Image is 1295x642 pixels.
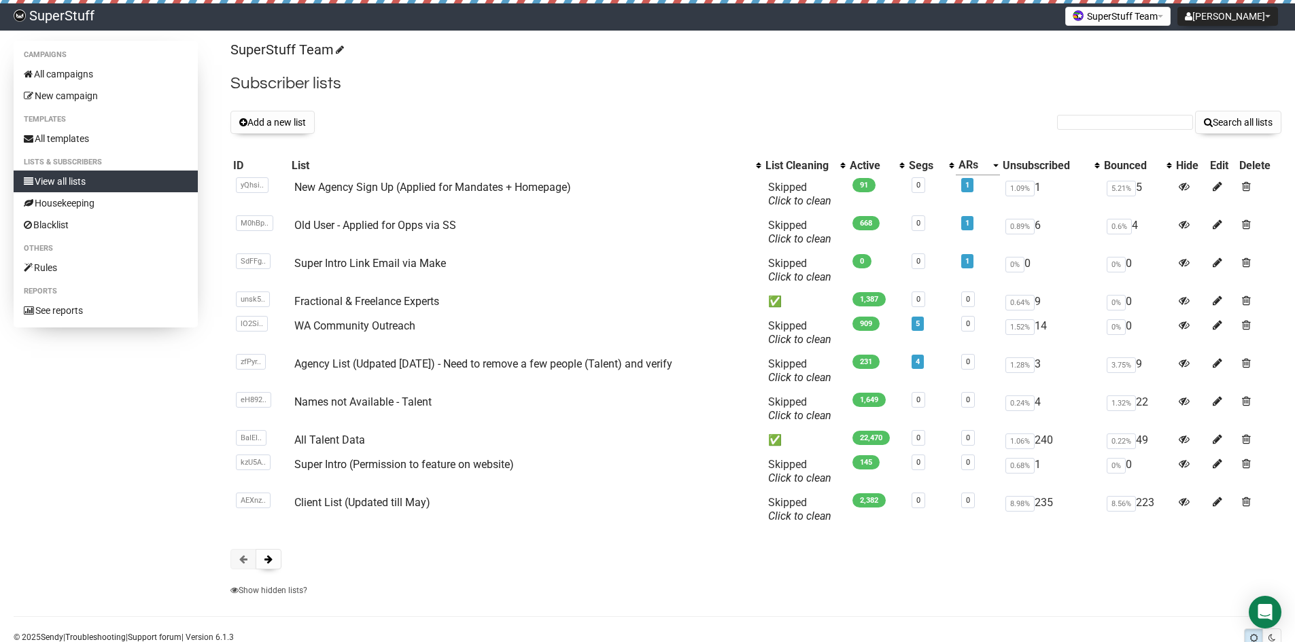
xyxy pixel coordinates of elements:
th: ARs: Descending sort applied, activate to remove the sort [956,156,1000,175]
a: See reports [14,300,198,321]
div: Unsubscribed [1003,159,1088,173]
a: Troubleshooting [65,632,126,642]
th: Bounced: No sort applied, activate to apply an ascending sort [1101,156,1173,175]
a: 0 [966,295,970,304]
a: All campaigns [14,63,198,85]
span: Skipped [768,219,831,245]
a: 1 [965,219,969,228]
a: Click to clean [768,471,831,484]
span: 8.98% [1005,496,1035,512]
td: 0 [1101,452,1173,491]
span: Skipped [768,395,831,422]
span: yQhsi.. [236,177,269,193]
td: 3 [1000,352,1102,390]
a: Click to clean [768,409,831,422]
button: [PERSON_NAME] [1177,7,1278,26]
div: ID [233,159,287,173]
span: 0% [1107,257,1126,272]
a: 0 [916,295,920,304]
a: Names not Available - Talent [294,395,432,408]
div: Delete [1239,159,1279,173]
a: Click to clean [768,333,831,346]
a: 0 [916,395,920,404]
span: 0.89% [1005,219,1035,234]
span: 1.52% [1005,319,1035,335]
button: SuperStuff Team [1065,7,1171,26]
span: Skipped [768,357,831,384]
span: kzU5A.. [236,454,271,470]
img: 703728c54cf28541de94309996d5b0e3 [14,10,26,22]
th: Delete: No sort applied, sorting is disabled [1237,156,1281,175]
span: SdFFg.. [236,253,271,269]
span: zfPyr.. [236,354,266,370]
li: Campaigns [14,47,198,63]
li: Lists & subscribers [14,154,198,171]
td: 0 [1101,314,1173,352]
a: 0 [966,496,970,505]
a: Click to clean [768,371,831,384]
h2: Subscriber lists [230,71,1281,96]
a: New campaign [14,85,198,107]
a: 1 [965,181,969,190]
a: Click to clean [768,510,831,522]
div: Bounced [1104,159,1160,173]
span: 5.21% [1107,181,1136,196]
a: All Talent Data [294,433,365,446]
span: 668 [852,216,880,230]
span: 1,649 [852,393,886,407]
span: 1.28% [1005,357,1035,373]
span: 0.24% [1005,395,1035,411]
th: ID: No sort applied, sorting is disabled [230,156,290,175]
td: 5 [1101,175,1173,213]
a: Support forum [128,632,182,642]
span: unsk5.. [236,291,270,307]
span: 0% [1107,458,1126,474]
td: 9 [1101,352,1173,390]
div: Open Intercom Messenger [1249,596,1281,628]
span: 909 [852,317,880,331]
div: Hide [1176,159,1205,173]
a: 1 [965,257,969,266]
a: Super Intro Link Email via Make [294,257,446,270]
a: Show hidden lists? [230,586,307,595]
span: 1.32% [1107,395,1136,411]
a: 0 [916,458,920,467]
a: 0 [916,181,920,190]
span: 1.06% [1005,433,1035,449]
th: List: No sort applied, activate to apply an ascending sort [289,156,763,175]
td: 9 [1000,289,1102,314]
a: Agency List (Udpated [DATE]) - Need to remove a few people (Talent) and verify [294,357,672,370]
span: 0% [1005,257,1024,272]
td: 223 [1101,491,1173,529]
a: 0 [966,319,970,328]
td: 4 [1101,213,1173,251]
div: ARs [959,158,986,172]
a: Client List (Updated till May) [294,496,430,509]
td: ✅ [763,428,847,452]
div: List Cleaning [765,159,833,173]
a: 0 [966,458,970,467]
th: Unsubscribed: No sort applied, activate to apply an ascending sort [1000,156,1102,175]
li: Reports [14,283,198,300]
li: Others [14,240,198,257]
td: 235 [1000,491,1102,529]
a: Old User - Applied for Opps via SS [294,219,456,232]
td: ✅ [763,289,847,314]
div: List [292,159,749,173]
td: 4 [1000,390,1102,428]
span: 22,470 [852,431,890,445]
span: 231 [852,355,880,369]
th: Active: No sort applied, activate to apply an ascending sort [847,156,906,175]
a: Blacklist [14,214,198,236]
a: Click to clean [768,270,831,283]
span: 0.68% [1005,458,1035,474]
td: 0 [1101,251,1173,289]
span: Skipped [768,257,831,283]
img: favicons [1073,10,1084,21]
a: 0 [916,219,920,228]
a: 4 [916,357,920,366]
a: Sendy [41,632,63,642]
span: 0% [1107,295,1126,310]
a: SuperStuff Team [230,41,342,58]
span: 3.75% [1107,357,1136,373]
